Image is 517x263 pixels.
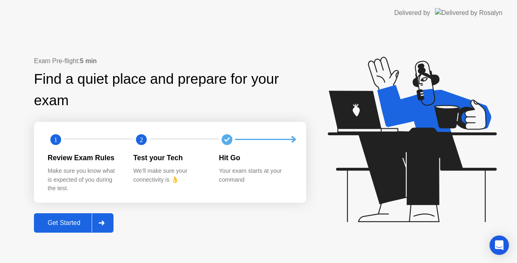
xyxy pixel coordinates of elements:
[394,8,430,18] div: Delivered by
[133,167,206,184] div: We’ll make sure your connectivity is 👌
[80,57,97,64] b: 5 min
[219,167,292,184] div: Your exam starts at your command
[490,235,509,255] div: Open Intercom Messenger
[34,213,113,233] button: Get Started
[48,167,120,193] div: Make sure you know what is expected of you during the test.
[48,153,120,163] div: Review Exam Rules
[219,153,292,163] div: Hit Go
[34,68,306,111] div: Find a quiet place and prepare for your exam
[34,56,306,66] div: Exam Pre-flight:
[435,8,502,17] img: Delivered by Rosalyn
[36,219,92,227] div: Get Started
[140,136,143,143] text: 2
[54,136,57,143] text: 1
[133,153,206,163] div: Test your Tech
